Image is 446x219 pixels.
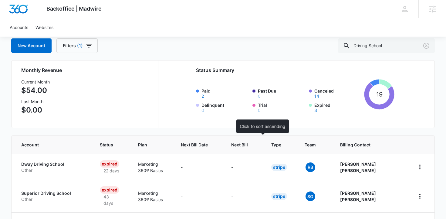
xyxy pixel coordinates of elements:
[21,196,85,202] p: Other
[314,102,362,113] label: Expired
[138,142,166,148] span: Plan
[21,67,151,74] h2: Monthly Revenue
[6,18,32,37] a: Accounts
[174,180,224,212] td: -
[21,167,85,173] p: Other
[421,41,431,51] button: Clear
[21,161,85,173] a: Dway Driving SchoolOther
[56,38,98,53] button: Filters(1)
[340,162,376,173] strong: [PERSON_NAME] [PERSON_NAME]
[100,194,123,206] p: 43 days
[174,154,224,180] td: -
[46,5,102,12] span: Backoffice | Madwire
[181,142,208,148] span: Next Bill Date
[21,85,50,96] p: $54.00
[338,38,435,53] input: Search
[100,186,119,194] div: Expired
[21,79,50,85] h3: Current Month
[314,88,362,98] label: Canceled
[21,190,85,196] p: Superior Driving School
[271,193,287,200] div: Stripe
[231,142,248,148] span: Next Bill
[415,191,425,201] button: home
[340,142,400,148] span: Billing Contact
[32,18,57,37] a: Websites
[201,88,249,98] label: Paid
[21,161,85,167] p: Dway Driving School
[201,94,204,98] button: Paid
[21,105,50,116] p: $0.00
[100,168,123,174] p: 22 days
[21,142,76,148] span: Account
[224,154,264,180] td: -
[11,38,52,53] a: New Account
[224,180,264,212] td: -
[306,162,315,172] span: RB
[236,119,289,133] div: Click to sort ascending
[305,142,317,148] span: Team
[271,164,287,171] div: Stripe
[340,191,376,202] strong: [PERSON_NAME] [PERSON_NAME]
[21,190,85,202] a: Superior Driving SchoolOther
[100,160,119,168] div: Expired
[196,67,394,74] h2: Status Summary
[138,190,166,203] p: Marketing 360® Basics
[258,88,305,98] label: Past Due
[271,142,281,148] span: Type
[258,102,305,113] label: Trial
[376,91,383,98] tspan: 19
[21,98,50,105] h3: Last Month
[415,162,425,172] button: home
[100,142,115,148] span: Status
[77,44,83,48] span: (1)
[201,102,249,113] label: Delinquent
[306,191,315,201] span: SG
[138,161,166,174] p: Marketing 360® Basics
[314,108,317,113] button: Expired
[314,94,319,98] button: Canceled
